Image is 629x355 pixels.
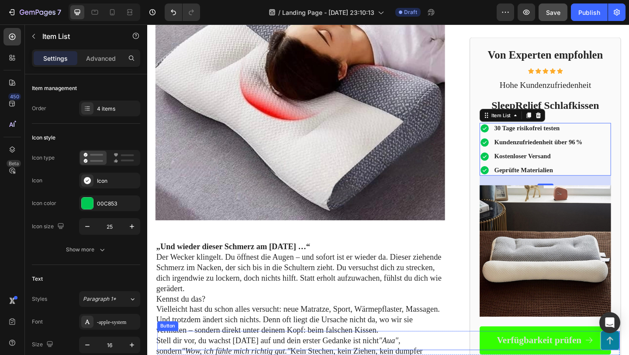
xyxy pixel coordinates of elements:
p: 7 [57,7,61,17]
div: Icon size [32,221,66,233]
button: Show more [32,242,140,258]
button: 7 [3,3,65,21]
div: Icon type [32,154,55,162]
p: Hohe Kundenzufriedenheit [384,60,483,72]
strong: Kostenloser Versand [377,139,439,147]
span: / [278,8,280,17]
div: -apple-system [97,318,138,326]
div: Order [32,104,46,112]
div: Text [32,275,43,283]
div: Item List [373,95,397,103]
div: Publish [578,8,600,17]
p: Advanced [86,54,116,63]
span: Draft [404,8,417,16]
strong: „Und wieder dieser Schmerz am [DATE] …“ [10,237,177,246]
button: Save [539,3,567,21]
div: 4 items [97,105,138,113]
div: Undo/Redo [165,3,200,21]
div: 450 [8,93,21,100]
p: Vielleicht hast du schon alles versucht: neue Matratze, Sport, Wärmepflaster, Massagen. Und trotz... [10,304,323,338]
h2: SleepRelief Schlafkissen [362,80,505,97]
iframe: Design area [147,24,629,355]
p: Der Wecker klingelt. Du öffnest die Augen – und sofort ist er wieder da. Dieser ziehende Schmerz ... [10,247,323,304]
div: Show more [66,245,107,254]
strong: 30 Tage risikofrei testen [377,109,449,116]
div: Font [32,318,43,326]
div: Icon color [32,199,56,207]
div: Item management [32,84,77,92]
strong: Geprüfte Materialien [377,155,441,162]
span: Save [546,9,560,16]
div: Size [32,339,55,351]
span: Paragraph 1* [83,295,116,303]
div: Open Intercom Messenger [599,312,620,333]
div: Icon [32,177,42,184]
p: Item List [42,31,117,42]
div: Styles [32,295,47,303]
button: Publish [571,3,608,21]
div: Icon style [32,134,55,142]
p: Settings [43,54,68,63]
div: Button [12,324,32,332]
div: Beta [7,160,21,167]
img: gempages_572711846696453272-7ade0589-863a-40ef-9994-4bfaa296b811.jpg [362,175,505,318]
h2: Von Experten empfohlen [362,25,505,42]
strong: Kundenzufriedenheit über 96 % [377,124,473,132]
span: Landing Page - [DATE] 23:10:13 [282,8,374,17]
div: 00C853 [97,200,138,208]
div: Icon [97,177,138,185]
button: Paragraph 1* [79,291,140,307]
